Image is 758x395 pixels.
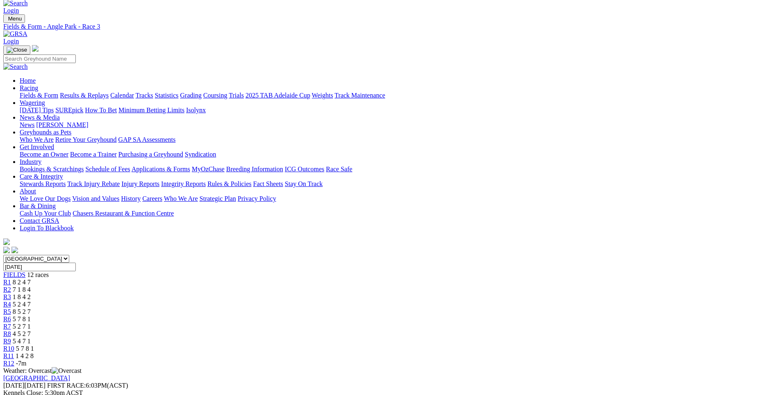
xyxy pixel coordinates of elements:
[3,38,19,45] a: Login
[3,367,82,374] span: Weather: Overcast
[47,382,86,389] span: FIRST RACE:
[245,92,310,99] a: 2025 TAB Adelaide Cup
[8,16,22,22] span: Menu
[3,352,14,359] a: R11
[161,180,206,187] a: Integrity Reports
[3,14,25,23] button: Toggle navigation
[3,63,28,70] img: Search
[20,121,34,128] a: News
[60,92,109,99] a: Results & Replays
[200,195,236,202] a: Strategic Plan
[253,180,283,187] a: Fact Sheets
[20,151,755,158] div: Get Involved
[55,136,117,143] a: Retire Your Greyhound
[47,382,128,389] span: 6:03PM(ACST)
[207,180,252,187] a: Rules & Policies
[13,279,31,286] span: 8 2 4 7
[20,107,755,114] div: Wagering
[20,166,84,173] a: Bookings & Scratchings
[13,293,31,300] span: 1 8 4 2
[20,158,41,165] a: Industry
[36,121,88,128] a: [PERSON_NAME]
[132,166,190,173] a: Applications & Forms
[20,136,54,143] a: Who We Are
[16,352,34,359] span: 1 4 2 8
[136,92,153,99] a: Tracks
[72,195,119,202] a: Vision and Values
[11,247,18,253] img: twitter.svg
[180,92,202,99] a: Grading
[73,210,174,217] a: Chasers Restaurant & Function Centre
[85,107,117,114] a: How To Bet
[3,360,14,367] span: R12
[70,151,117,158] a: Become a Trainer
[3,330,11,337] span: R8
[7,47,27,53] img: Close
[3,301,11,308] a: R4
[3,293,11,300] a: R3
[3,238,10,245] img: logo-grsa-white.png
[13,308,31,315] span: 8 5 2 7
[121,180,159,187] a: Injury Reports
[20,84,38,91] a: Racing
[16,345,34,352] span: 5 7 8 1
[3,54,76,63] input: Search
[3,382,45,389] span: [DATE]
[3,316,11,322] span: R6
[3,345,14,352] a: R10
[3,382,25,389] span: [DATE]
[118,151,183,158] a: Purchasing a Greyhound
[13,338,31,345] span: 5 4 7 1
[3,30,27,38] img: GRSA
[20,92,58,99] a: Fields & Form
[20,99,45,106] a: Wagering
[67,180,120,187] a: Track Injury Rebate
[121,195,141,202] a: History
[20,180,66,187] a: Stewards Reports
[20,166,755,173] div: Industry
[20,217,59,224] a: Contact GRSA
[3,375,70,381] a: [GEOGRAPHIC_DATA]
[32,45,39,52] img: logo-grsa-white.png
[85,166,130,173] a: Schedule of Fees
[20,225,74,232] a: Login To Blackbook
[118,136,176,143] a: GAP SA Assessments
[3,279,11,286] a: R1
[226,166,283,173] a: Breeding Information
[3,45,30,54] button: Toggle navigation
[20,143,54,150] a: Get Involved
[27,271,49,278] span: 12 races
[3,323,11,330] a: R7
[185,151,216,158] a: Syndication
[20,107,54,114] a: [DATE] Tips
[110,92,134,99] a: Calendar
[3,286,11,293] a: R2
[3,308,11,315] a: R5
[20,92,755,99] div: Racing
[3,271,25,278] a: FIELDS
[20,210,755,217] div: Bar & Dining
[3,263,76,271] input: Select date
[312,92,333,99] a: Weights
[3,338,11,345] a: R9
[164,195,198,202] a: Who We Are
[20,180,755,188] div: Care & Integrity
[326,166,352,173] a: Race Safe
[20,210,71,217] a: Cash Up Your Club
[238,195,276,202] a: Privacy Policy
[20,114,60,121] a: News & Media
[203,92,227,99] a: Coursing
[20,173,63,180] a: Care & Integrity
[3,247,10,253] img: facebook.svg
[13,286,31,293] span: 7 1 8 4
[155,92,179,99] a: Statistics
[229,92,244,99] a: Trials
